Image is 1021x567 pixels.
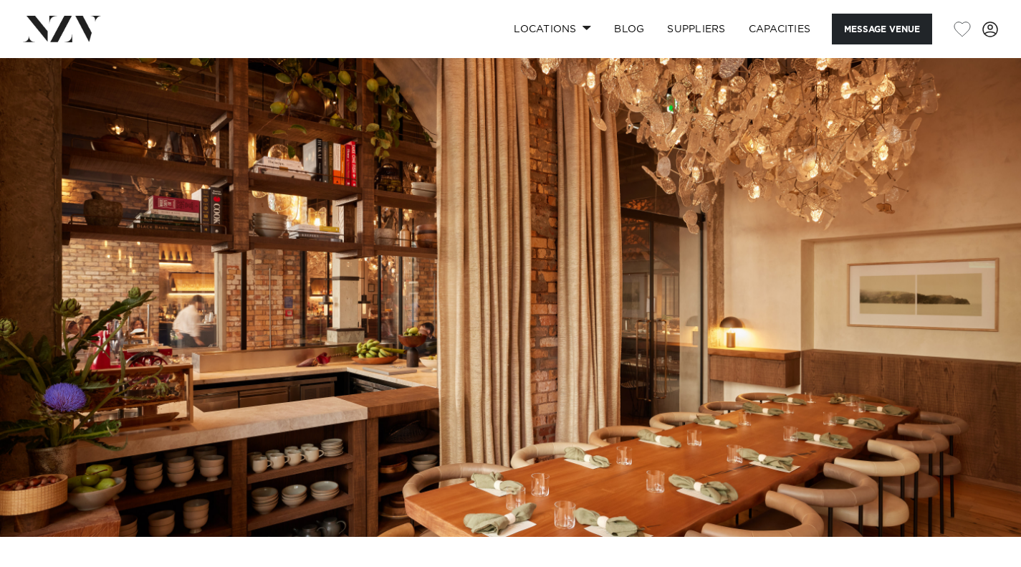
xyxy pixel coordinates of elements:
[502,14,603,44] a: Locations
[737,14,823,44] a: Capacities
[23,16,101,42] img: nzv-logo.png
[656,14,737,44] a: SUPPLIERS
[832,14,932,44] button: Message Venue
[603,14,656,44] a: BLOG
